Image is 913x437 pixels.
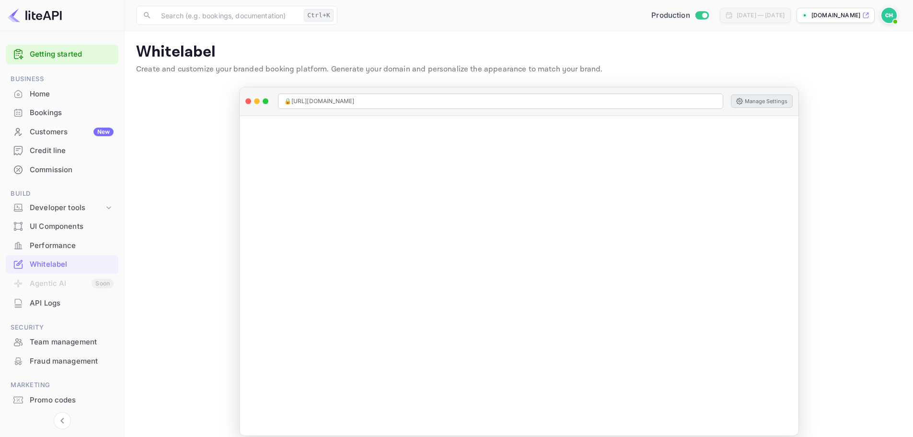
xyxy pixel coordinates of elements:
div: Team management [6,333,118,352]
div: UI Components [6,217,118,236]
div: Customers [30,127,114,138]
div: Credit line [30,145,114,156]
div: Getting started [6,45,118,64]
a: Performance [6,236,118,254]
a: Fraud management [6,352,118,370]
div: Switch to Sandbox mode [647,10,712,21]
span: Production [651,10,690,21]
div: Whitelabel [30,259,114,270]
div: Team management [30,337,114,348]
input: Search (e.g. bookings, documentation) [155,6,300,25]
div: Credit line [6,142,118,160]
a: Bookings [6,104,118,121]
div: Performance [30,240,114,251]
button: Collapse navigation [54,412,71,429]
img: LiteAPI logo [8,8,62,23]
div: API Logs [6,294,118,313]
p: Create and customize your branded booking platform. Generate your domain and personalize the appe... [136,64,901,75]
div: Fraud management [6,352,118,371]
div: Whitelabel [6,255,118,274]
span: Marketing [6,380,118,390]
div: API Logs [30,298,114,309]
div: Bookings [6,104,118,122]
span: Security [6,322,118,333]
span: 🔒 [URL][DOMAIN_NAME] [284,97,355,106]
a: Home [6,85,118,103]
a: UI Components [6,217,118,235]
div: Fraud management [30,356,114,367]
a: Promo codes [6,391,118,409]
a: API Logs [6,294,118,312]
a: CustomersNew [6,123,118,141]
button: Manage Settings [731,94,793,108]
div: Developer tools [30,202,104,213]
a: Credit line [6,142,118,159]
a: Team management [6,333,118,351]
div: Home [30,89,114,100]
div: New [93,128,114,136]
a: Commission [6,161,118,178]
div: Commission [30,165,114,176]
a: Whitelabel [6,255,118,273]
p: Whitelabel [136,43,901,62]
div: UI Components [30,221,114,232]
img: Cas Hulsbosch [881,8,897,23]
div: CustomersNew [6,123,118,142]
div: Promo codes [30,395,114,406]
div: Ctrl+K [304,9,334,22]
div: Commission [6,161,118,179]
div: [DATE] — [DATE] [737,11,785,20]
p: [DOMAIN_NAME] [811,11,860,20]
div: Promo codes [6,391,118,410]
span: Business [6,74,118,84]
a: Getting started [30,49,114,60]
div: Developer tools [6,200,118,216]
span: Build [6,189,118,199]
div: Bookings [30,107,114,118]
div: Performance [6,236,118,255]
